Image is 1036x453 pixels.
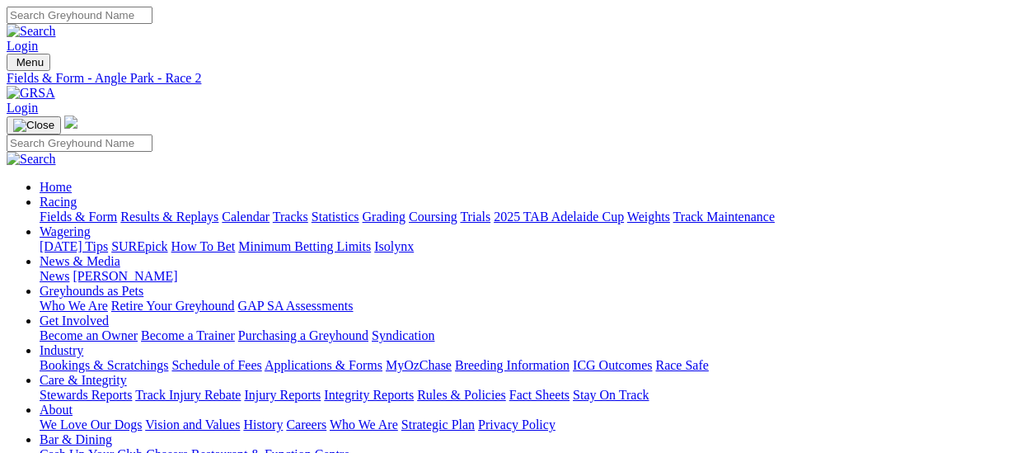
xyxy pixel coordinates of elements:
[273,210,308,224] a: Tracks
[363,210,405,224] a: Grading
[7,86,55,101] img: GRSA
[455,358,570,372] a: Breeding Information
[386,358,452,372] a: MyOzChase
[40,388,132,402] a: Stewards Reports
[238,239,371,253] a: Minimum Betting Limits
[409,210,457,224] a: Coursing
[222,210,270,224] a: Calendar
[509,388,570,402] a: Fact Sheets
[120,210,218,224] a: Results & Replays
[286,418,326,432] a: Careers
[13,119,54,132] img: Close
[673,210,775,224] a: Track Maintenance
[40,269,1029,284] div: News & Media
[324,388,414,402] a: Integrity Reports
[7,71,1029,86] a: Fields & Form - Angle Park - Race 2
[7,39,38,53] a: Login
[40,210,117,224] a: Fields & Form
[478,418,556,432] a: Privacy Policy
[40,343,83,357] a: Industry
[40,269,69,283] a: News
[7,116,61,134] button: Toggle navigation
[40,180,72,194] a: Home
[40,239,1029,254] div: Wagering
[40,195,77,209] a: Racing
[40,403,73,417] a: About
[40,299,108,313] a: Who We Are
[40,358,1029,373] div: Industry
[7,152,56,167] img: Search
[40,210,1029,224] div: Racing
[40,358,168,372] a: Bookings & Scratchings
[372,328,434,342] a: Syndication
[265,358,382,372] a: Applications & Forms
[16,56,44,68] span: Menu
[40,388,1029,403] div: Care & Integrity
[312,210,359,224] a: Statistics
[7,24,56,39] img: Search
[40,299,1029,314] div: Greyhounds as Pets
[40,418,1029,432] div: About
[573,388,649,402] a: Stay On Track
[40,418,142,432] a: We Love Our Dogs
[135,388,241,402] a: Track Injury Rebate
[40,284,143,298] a: Greyhounds as Pets
[238,299,354,313] a: GAP SA Assessments
[73,269,177,283] a: [PERSON_NAME]
[40,328,138,342] a: Become an Owner
[330,418,398,432] a: Who We Are
[627,210,670,224] a: Weights
[40,224,91,238] a: Wagering
[111,299,235,313] a: Retire Your Greyhound
[460,210,490,224] a: Trials
[145,418,240,432] a: Vision and Values
[40,314,109,328] a: Get Involved
[40,239,108,253] a: [DATE] Tips
[171,239,236,253] a: How To Bet
[238,328,368,342] a: Purchasing a Greyhound
[374,239,414,253] a: Isolynx
[40,328,1029,343] div: Get Involved
[244,388,321,402] a: Injury Reports
[7,134,152,152] input: Search
[243,418,283,432] a: History
[494,210,624,224] a: 2025 TAB Adelaide Cup
[7,101,38,115] a: Login
[111,239,167,253] a: SUREpick
[573,358,652,372] a: ICG Outcomes
[40,432,112,446] a: Bar & Dining
[40,373,127,387] a: Care & Integrity
[40,254,120,268] a: News & Media
[141,328,235,342] a: Become a Trainer
[655,358,708,372] a: Race Safe
[417,388,506,402] a: Rules & Policies
[64,116,77,129] img: logo-grsa-white.png
[401,418,475,432] a: Strategic Plan
[7,54,50,71] button: Toggle navigation
[7,7,152,24] input: Search
[171,358,261,372] a: Schedule of Fees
